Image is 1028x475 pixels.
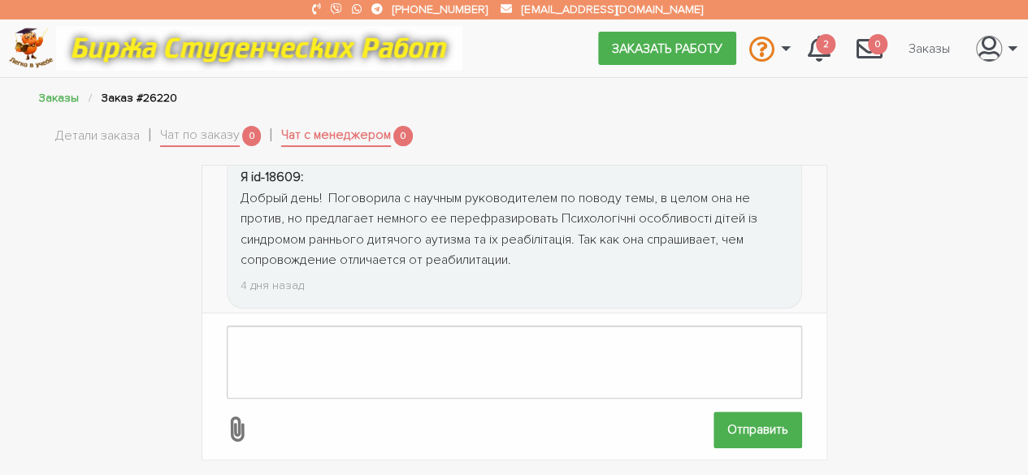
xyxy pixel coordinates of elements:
a: 0 [844,26,896,70]
img: logo-c4363faeb99b52c628a42810ed6dfb4293a56d4e4775eb116515dfe7f33672af.png [9,28,54,69]
a: Заказать работу [598,32,736,64]
span: 0 [393,126,413,146]
a: Чат по заказу [160,125,240,148]
a: [PHONE_NUMBER] [393,2,488,16]
a: [EMAIL_ADDRESS][DOMAIN_NAME] [522,2,702,16]
a: 2 [795,26,844,70]
li: Заказ #26220 [102,89,177,107]
a: Заказы [896,32,963,63]
div: 4 дня назад [241,276,788,295]
input: Отправить [714,412,802,448]
a: Детали заказа [55,126,140,147]
img: motto-12e01f5a76059d5f6a28199ef077b1f78e012cfde436ab5cf1d4517935686d32.gif [56,26,462,71]
span: 0 [868,34,887,54]
a: Заказы [39,91,79,105]
a: Чат с менеджером [281,125,391,148]
span: 2 [816,34,835,54]
div: Добрый день! Поговорила с научным руководителем по поводу темы, в целом она не против, но предлаг... [241,188,788,271]
strong: Я id-18609: [241,169,304,185]
span: 0 [242,126,262,146]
